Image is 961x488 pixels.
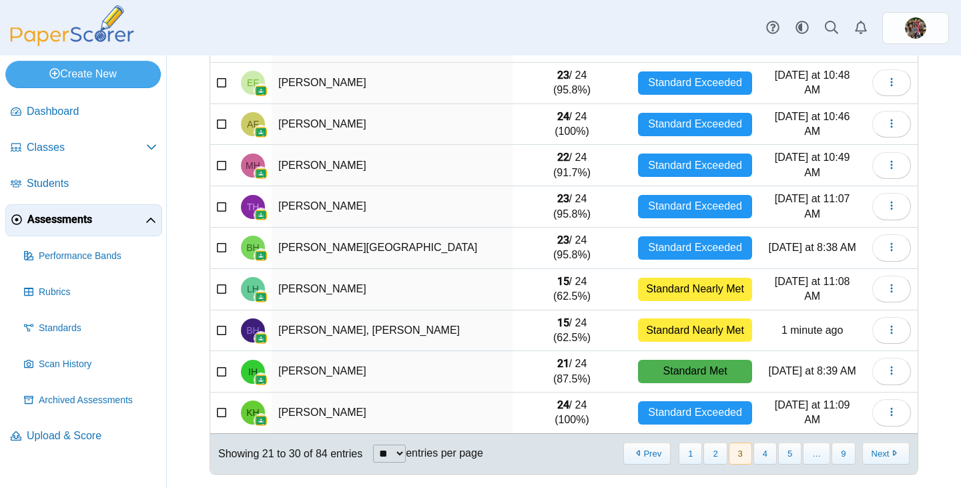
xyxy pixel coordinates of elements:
td: / 24 (62.5%) [513,310,631,352]
time: Sep 16, 2025 at 10:46 AM [775,111,850,137]
b: 24 [557,110,569,123]
td: / 24 (100%) [513,104,631,146]
a: Assessments [5,204,162,236]
span: Kerry Swicegood [905,17,926,39]
td: [PERSON_NAME], [PERSON_NAME] [272,310,513,352]
span: Performance Bands [39,250,157,263]
span: Matthew Hamm [246,161,260,170]
time: Sep 16, 2025 at 11:08 AM [775,276,850,302]
div: Showing 21 to 30 of 84 entries [210,434,362,474]
img: PaperScorer [5,5,139,46]
span: Rubrics [39,286,157,299]
button: 4 [753,443,777,465]
img: googleClassroom-logo.png [254,84,268,97]
b: 15 [557,275,569,288]
b: 23 [557,192,569,205]
b: 21 [557,357,569,370]
a: Rubrics [19,276,162,308]
span: Braxton Haynes [246,243,259,252]
span: Students [27,176,157,191]
div: Standard Exceeded [638,401,753,425]
span: … [803,443,830,465]
a: Archived Assessments [19,385,162,417]
a: PaperScorer [5,37,139,48]
a: Create New [5,61,161,87]
td: / 24 (87.5%) [513,351,631,393]
button: 9 [832,443,855,465]
a: Performance Bands [19,240,162,272]
button: 1 [679,443,702,465]
div: Standard Exceeded [638,195,753,218]
div: Standard Nearly Met [638,278,753,301]
time: Sep 16, 2025 at 11:07 AM [775,193,850,219]
span: Lillian Hedrick [247,284,259,294]
span: Imani Herrera-Tuttle [248,367,258,377]
img: googleClassroom-logo.png [254,208,268,222]
img: googleClassroom-logo.png [254,414,268,427]
span: Archived Assessments [39,394,157,407]
time: Sep 16, 2025 at 10:48 AM [775,69,850,95]
img: googleClassroom-logo.png [254,126,268,139]
td: / 24 (62.5%) [513,269,631,310]
td: / 24 (95.8%) [513,186,631,228]
b: 23 [557,234,569,246]
span: Scan History [39,358,157,371]
td: [PERSON_NAME] [272,269,513,310]
button: Next [862,443,910,465]
a: Alerts [846,13,876,43]
td: [PERSON_NAME] [272,145,513,186]
td: [PERSON_NAME] [272,104,513,146]
a: Standards [19,312,162,344]
td: / 24 (91.7%) [513,145,631,186]
td: [PERSON_NAME] [272,351,513,393]
div: Standard Nearly Met [638,318,753,342]
td: [PERSON_NAME][GEOGRAPHIC_DATA] [272,228,513,269]
td: [PERSON_NAME] [272,63,513,104]
div: Standard Exceeded [638,154,753,177]
a: Classes [5,132,162,164]
div: Standard Exceeded [638,113,753,136]
a: Scan History [19,348,162,381]
button: 3 [729,443,752,465]
time: Sep 16, 2025 at 11:09 AM [775,399,850,425]
span: Assessments [27,212,145,227]
a: Dashboard [5,96,162,128]
label: entries per page [406,447,483,459]
span: Upload & Score [27,429,157,443]
td: / 24 (95.8%) [513,63,631,104]
b: 24 [557,399,569,411]
img: googleClassroom-logo.png [254,290,268,304]
div: Standard Met [638,360,753,383]
span: Classes [27,140,146,155]
b: 23 [557,69,569,81]
time: Sep 16, 2025 at 10:49 AM [775,152,850,178]
td: / 24 (95.8%) [513,228,631,269]
button: Previous [623,443,671,465]
td: [PERSON_NAME] [272,393,513,434]
img: googleClassroom-logo.png [254,249,268,262]
img: ps.ZGjZAUrt273eHv6v [905,17,926,39]
button: 5 [778,443,802,465]
time: Sep 19, 2025 at 8:39 AM [781,324,844,336]
span: Standards [39,322,157,335]
span: Karlie Hess [246,408,259,417]
span: Bailey Hernandez Santiago [246,326,259,335]
img: googleClassroom-logo.png [254,373,268,387]
nav: pagination [622,443,910,465]
button: 2 [703,443,727,465]
img: googleClassroom-logo.png [254,332,268,345]
a: ps.ZGjZAUrt273eHv6v [882,12,949,44]
a: Students [5,168,162,200]
div: Standard Exceeded [638,236,753,260]
time: Sep 16, 2025 at 8:39 AM [769,365,856,377]
td: / 24 (100%) [513,393,631,434]
span: Amelia Fulcher [247,119,259,129]
span: Elliot Frazier [247,78,259,87]
a: Upload & Score [5,421,162,453]
span: Dashboard [27,104,157,119]
span: Tobin Harris [247,202,260,212]
time: Sep 16, 2025 at 8:38 AM [769,242,856,253]
div: Standard Exceeded [638,71,753,95]
b: 15 [557,316,569,329]
img: googleClassroom-logo.png [254,167,268,180]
